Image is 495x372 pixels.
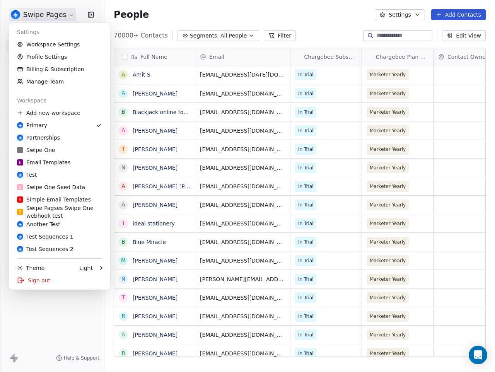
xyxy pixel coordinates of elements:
[17,146,55,154] div: Swipe One
[17,233,73,241] div: Test Sequences 1
[17,196,91,203] div: Simple Email Templates
[12,51,107,63] a: Profile Settings
[17,204,102,220] div: Swipe Pagses Swipe One webhook test
[19,160,21,166] span: E
[12,38,107,51] a: Workspace Settings
[17,183,85,191] div: Swipe One Seed Data
[17,134,60,142] div: Partnerships
[17,159,70,166] div: Email Templates
[12,63,107,75] a: Billing & Subscription
[17,171,37,179] div: Test
[19,197,21,203] span: S
[17,221,23,227] img: user_01J93QE9VH11XXZQZDP4TWZEES.jpg
[12,94,107,107] div: Workspace
[79,264,93,272] div: Light
[19,209,21,215] span: S
[19,184,21,190] span: S
[17,122,23,128] img: user_01J93QE9VH11XXZQZDP4TWZEES.jpg
[17,264,44,272] div: Theme
[17,234,23,240] img: user_01J93QE9VH11XXZQZDP4TWZEES.jpg
[12,75,107,88] a: Manage Team
[17,135,23,141] img: user_01J93QE9VH11XXZQZDP4TWZEES.jpg
[17,246,23,252] img: user_01J93QE9VH11XXZQZDP4TWZEES.jpg
[12,107,107,119] div: Add new workspace
[17,172,23,178] img: user_01J93QE9VH11XXZQZDP4TWZEES.jpg
[12,274,107,287] div: Sign out
[17,220,60,228] div: Another Test
[17,121,47,129] div: Primary
[12,26,107,38] div: Settings
[17,245,73,253] div: Test Sequences 2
